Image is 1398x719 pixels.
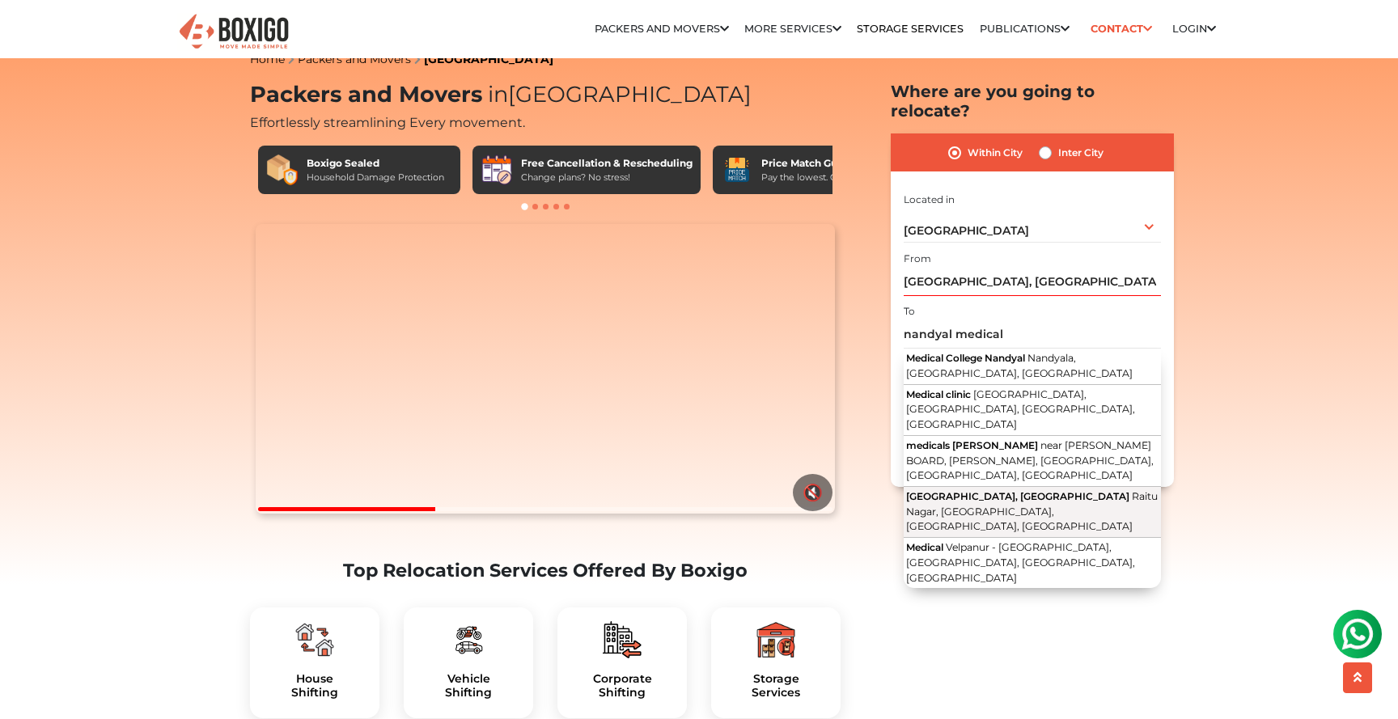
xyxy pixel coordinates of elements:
[891,82,1174,121] h2: Where are you going to relocate?
[250,52,285,66] a: Home
[256,224,834,514] video: Your browser does not support the video tag.
[481,154,513,186] img: Free Cancellation & Rescheduling
[1058,143,1104,163] label: Inter City
[904,192,955,207] label: Located in
[266,154,299,186] img: Boxigo Sealed
[482,81,752,108] span: [GEOGRAPHIC_DATA]
[744,23,841,35] a: More services
[263,672,366,700] a: HouseShifting
[904,436,1161,487] button: medicals [PERSON_NAME] near [PERSON_NAME] BOARD, [PERSON_NAME], [GEOGRAPHIC_DATA], [GEOGRAPHIC_DA...
[417,672,520,700] h5: Vehicle Shifting
[906,352,1133,379] span: Nandyala, [GEOGRAPHIC_DATA], [GEOGRAPHIC_DATA]
[761,171,884,184] div: Pay the lowest. Guaranteed!
[307,156,444,171] div: Boxigo Sealed
[756,620,795,659] img: boxigo_packers_and_movers_plan
[724,672,828,700] a: StorageServices
[906,541,943,553] span: Medical
[570,672,674,700] h5: Corporate Shifting
[521,171,693,184] div: Change plans? No stress!
[904,385,1161,436] button: Medical clinic [GEOGRAPHIC_DATA], [GEOGRAPHIC_DATA], [GEOGRAPHIC_DATA], [GEOGRAPHIC_DATA]
[417,672,520,700] a: VehicleShifting
[761,156,884,171] div: Price Match Guarantee
[904,349,1161,385] button: Medical College Nandyal Nandyala, [GEOGRAPHIC_DATA], [GEOGRAPHIC_DATA]
[904,223,1029,238] span: [GEOGRAPHIC_DATA]
[904,268,1161,296] input: Select Building or Nearest Landmark
[906,541,1135,583] span: Velpanur - [GEOGRAPHIC_DATA], [GEOGRAPHIC_DATA], [GEOGRAPHIC_DATA], [GEOGRAPHIC_DATA]
[1343,662,1372,693] button: scroll up
[250,560,841,582] h2: Top Relocation Services Offered By Boxigo
[904,538,1161,588] button: Medical Velpanur - [GEOGRAPHIC_DATA], [GEOGRAPHIC_DATA], [GEOGRAPHIC_DATA], [GEOGRAPHIC_DATA]
[295,620,334,659] img: boxigo_packers_and_movers_plan
[424,52,553,66] a: [GEOGRAPHIC_DATA]
[906,439,1038,451] span: medicals [PERSON_NAME]
[298,52,411,66] a: Packers and Movers
[250,115,525,130] span: Effortlessly streamlining Every movement.
[980,23,1070,35] a: Publications
[250,82,841,108] h1: Packers and Movers
[906,490,1158,532] span: Raitu Nagar, [GEOGRAPHIC_DATA], [GEOGRAPHIC_DATA], [GEOGRAPHIC_DATA]
[906,439,1154,481] span: near [PERSON_NAME] BOARD, [PERSON_NAME], [GEOGRAPHIC_DATA], [GEOGRAPHIC_DATA], [GEOGRAPHIC_DATA]
[906,388,971,400] span: Medical clinic
[906,352,1025,364] span: Medical College Nandyal
[724,672,828,700] h5: Storage Services
[177,12,290,52] img: Boxigo
[906,490,1129,502] span: [GEOGRAPHIC_DATA], [GEOGRAPHIC_DATA]
[793,474,832,511] button: 🔇
[1085,16,1157,41] a: Contact
[488,81,508,108] span: in
[1172,23,1216,35] a: Login
[449,620,488,659] img: boxigo_packers_and_movers_plan
[307,171,444,184] div: Household Damage Protection
[16,16,49,49] img: whatsapp-icon.svg
[904,252,931,266] label: From
[906,388,1135,430] span: [GEOGRAPHIC_DATA], [GEOGRAPHIC_DATA], [GEOGRAPHIC_DATA], [GEOGRAPHIC_DATA]
[904,320,1161,349] input: Select Building or Nearest Landmark
[603,620,642,659] img: boxigo_packers_and_movers_plan
[521,156,693,171] div: Free Cancellation & Rescheduling
[857,23,964,35] a: Storage Services
[904,487,1161,538] button: [GEOGRAPHIC_DATA], [GEOGRAPHIC_DATA] Raitu Nagar, [GEOGRAPHIC_DATA], [GEOGRAPHIC_DATA], [GEOGRAPH...
[968,143,1023,163] label: Within City
[570,672,674,700] a: CorporateShifting
[595,23,729,35] a: Packers and Movers
[263,672,366,700] h5: House Shifting
[904,304,915,319] label: To
[721,154,753,186] img: Price Match Guarantee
